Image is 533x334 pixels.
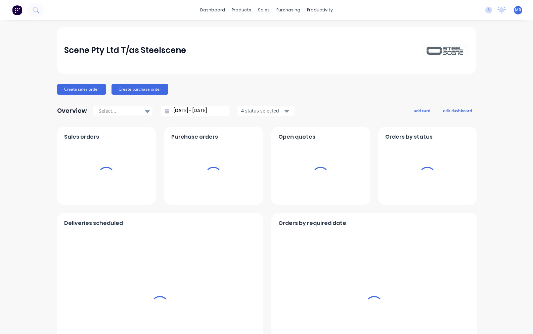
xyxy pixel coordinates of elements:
div: sales [255,5,273,15]
span: Sales orders [64,133,99,141]
span: Open quotes [278,133,315,141]
div: Scene Pty Ltd T/as Steelscene [64,44,186,57]
div: productivity [304,5,336,15]
button: 4 status selected [237,106,295,116]
button: add card [409,106,435,115]
div: products [228,5,255,15]
img: Scene Pty Ltd T/as Steelscene [422,44,469,56]
span: MR [515,7,521,13]
div: Overview [57,104,87,117]
div: 4 status selected [241,107,283,114]
img: Factory [12,5,22,15]
button: edit dashboard [439,106,476,115]
a: dashboard [197,5,228,15]
span: Orders by status [385,133,433,141]
span: Deliveries scheduled [64,219,123,227]
span: Purchase orders [171,133,218,141]
span: Orders by required date [278,219,346,227]
div: purchasing [273,5,304,15]
button: Create purchase order [112,84,168,95]
button: Create sales order [57,84,106,95]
